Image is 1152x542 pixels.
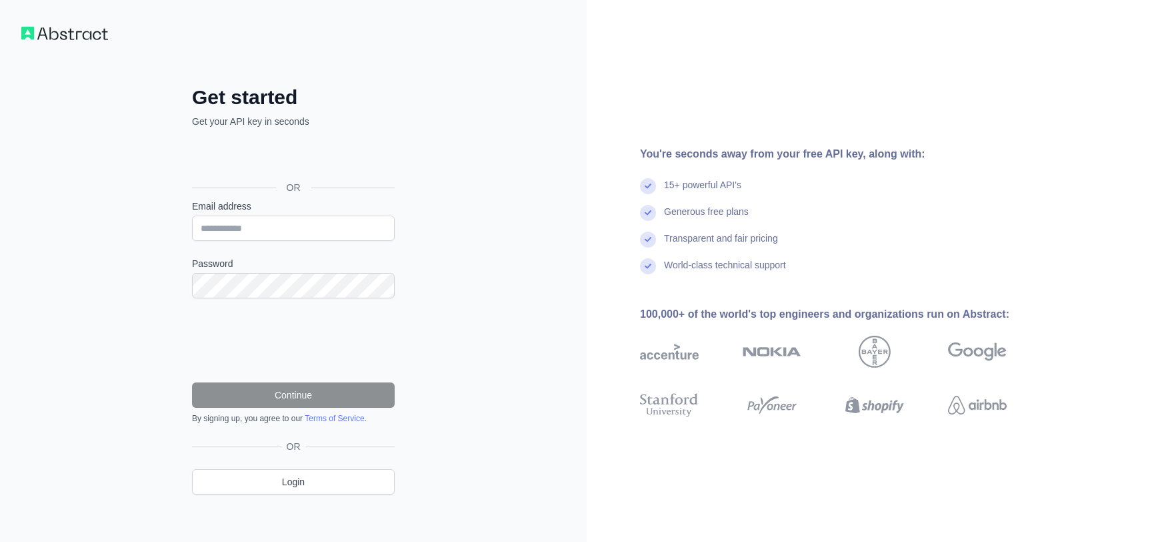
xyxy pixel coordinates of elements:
span: OR [281,440,306,453]
label: Password [192,257,395,270]
div: World-class technical support [664,258,786,285]
img: Workflow [21,27,108,40]
a: Login [192,469,395,495]
img: check mark [640,178,656,194]
img: shopify [845,390,904,420]
img: check mark [640,232,656,248]
iframe: Schaltfläche „Über Google anmelden“ [185,143,399,172]
img: stanford university [640,390,699,420]
div: Über Google anmelden. Wird in neuem Tab geöffnet. [192,143,392,172]
img: accenture [640,336,699,368]
div: Transparent and fair pricing [664,232,778,258]
img: bayer [859,336,891,368]
div: You're seconds away from your free API key, along with: [640,146,1049,162]
img: check mark [640,258,656,274]
div: By signing up, you agree to our . [192,413,395,424]
label: Email address [192,200,395,213]
img: nokia [743,336,801,368]
span: OR [276,181,311,194]
div: Generous free plans [664,205,749,232]
img: payoneer [743,390,801,420]
div: 15+ powerful API's [664,178,741,205]
div: 100,000+ of the world's top engineers and organizations run on Abstract: [640,306,1049,322]
p: Get your API key in seconds [192,115,395,128]
iframe: reCAPTCHA [192,314,395,366]
h2: Get started [192,85,395,109]
a: Terms of Service [305,414,364,423]
img: airbnb [948,390,1007,420]
img: google [948,336,1007,368]
img: check mark [640,205,656,221]
button: Continue [192,382,395,408]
